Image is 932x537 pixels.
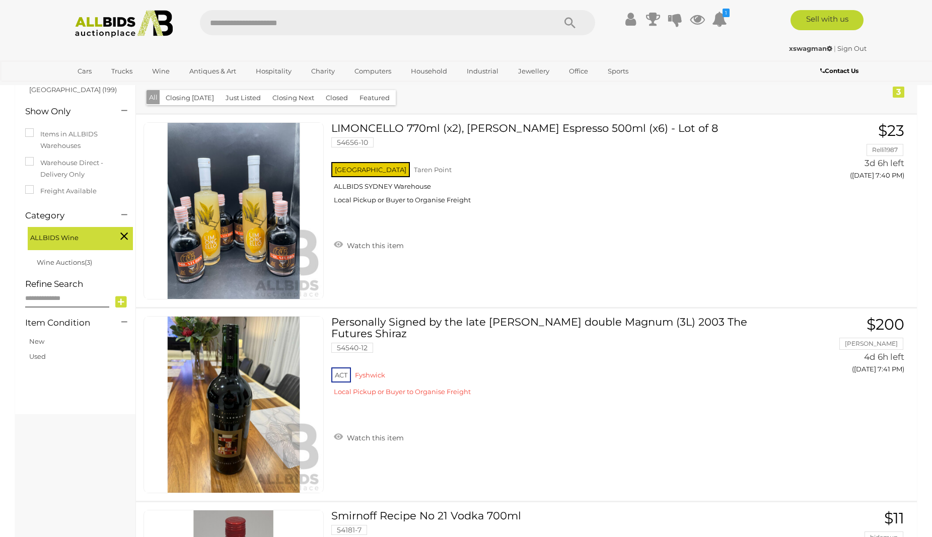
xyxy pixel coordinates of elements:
[183,63,243,80] a: Antiques & Art
[545,10,595,35] button: Search
[320,90,354,106] button: Closed
[601,63,635,80] a: Sports
[512,63,556,80] a: Jewellery
[795,122,907,185] a: $23 Relli1987 3d 6h left ([DATE] 7:40 PM)
[723,9,730,17] i: 1
[30,229,106,244] span: ALLBIDS Wine
[562,63,595,80] a: Office
[146,123,322,299] img: 54656-10a.jpeg
[266,90,320,106] button: Closing Next
[878,121,904,140] span: $23
[69,10,179,38] img: Allbids.com.au
[460,63,505,80] a: Industrial
[339,122,779,212] a: LIMONCELLO 770ml (x2), [PERSON_NAME] Espresso 500ml (x6) - Lot of 8 54656-10 [GEOGRAPHIC_DATA] Ta...
[25,318,106,328] h4: Item Condition
[884,509,904,527] span: $11
[146,63,176,80] a: Wine
[867,315,904,334] span: $200
[25,107,106,116] h4: Show Only
[789,44,834,52] a: xswagman
[85,258,92,266] span: (3)
[146,317,322,493] img: 54540-12a.jpeg
[37,258,92,266] a: Wine Auctions(3)
[29,352,46,360] a: Used
[712,10,727,28] a: 1
[893,87,904,98] div: 3
[820,65,861,76] a: Contact Us
[160,90,220,106] button: Closing [DATE]
[344,241,404,250] span: Watch this item
[105,63,139,80] a: Trucks
[834,44,836,52] span: |
[147,90,160,105] button: All
[71,80,156,96] a: [GEOGRAPHIC_DATA]
[404,63,454,80] a: Household
[25,211,106,220] h4: Category
[305,63,341,80] a: Charity
[331,237,406,252] a: Watch this item
[249,63,298,80] a: Hospitality
[344,433,404,442] span: Watch this item
[25,185,97,197] label: Freight Available
[353,90,396,106] button: Featured
[339,316,779,404] a: Personally Signed by the late [PERSON_NAME] double Magnum (3L) 2003 The Futures Shiraz 54540-12 A...
[29,337,44,345] a: New
[791,10,864,30] a: Sell with us
[837,44,867,52] a: Sign Out
[348,63,398,80] a: Computers
[25,279,133,289] h4: Refine Search
[331,429,406,444] a: Watch this item
[220,90,267,106] button: Just Listed
[29,86,117,94] a: [GEOGRAPHIC_DATA] (199)
[25,128,125,152] label: Items in ALLBIDS Warehouses
[795,316,907,379] a: $200 [PERSON_NAME] 4d 6h left ([DATE] 7:41 PM)
[820,67,858,74] b: Contact Us
[71,63,98,80] a: Cars
[25,157,125,181] label: Warehouse Direct - Delivery Only
[789,44,832,52] strong: xswagman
